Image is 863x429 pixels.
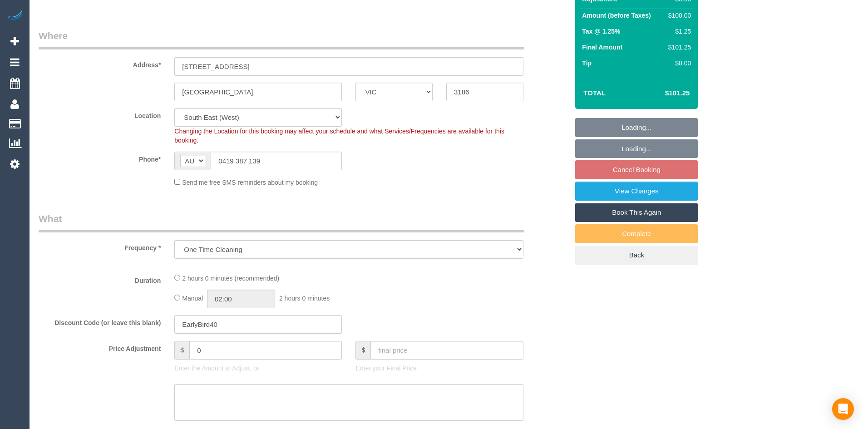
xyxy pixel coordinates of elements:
span: 2 hours 0 minutes [279,295,330,302]
div: $1.25 [665,27,691,36]
span: Changing the Location for this booking may affect your schedule and what Services/Frequencies are... [174,128,504,144]
strong: Total [583,89,606,97]
p: Enter your Final Price [355,364,523,373]
legend: What [39,212,524,232]
div: $101.25 [665,43,691,52]
input: final price [370,341,523,360]
label: Frequency * [32,240,168,252]
span: Manual [182,295,203,302]
label: Tip [582,59,592,68]
img: Automaid Logo [5,9,24,22]
a: Book This Again [575,203,698,222]
div: Open Intercom Messenger [832,398,854,420]
a: View Changes [575,182,698,201]
label: Duration [32,273,168,285]
div: $100.00 [665,11,691,20]
span: Send me free SMS reminders about my booking [182,179,318,186]
p: Enter the Amount to Adjust, or [174,364,342,373]
label: Discount Code (or leave this blank) [32,315,168,327]
input: Phone* [211,152,342,170]
span: $ [355,341,370,360]
label: Tax @ 1.25% [582,27,620,36]
label: Location [32,108,168,120]
label: Final Amount [582,43,622,52]
label: Amount (before Taxes) [582,11,651,20]
h4: $101.25 [638,89,690,97]
span: $ [174,341,189,360]
div: $0.00 [665,59,691,68]
a: Back [575,246,698,265]
label: Address* [32,57,168,69]
input: Suburb* [174,83,342,101]
span: 2 hours 0 minutes (recommended) [182,275,279,282]
label: Phone* [32,152,168,164]
label: Price Adjustment [32,341,168,353]
input: Post Code* [446,83,523,101]
legend: Where [39,29,524,49]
